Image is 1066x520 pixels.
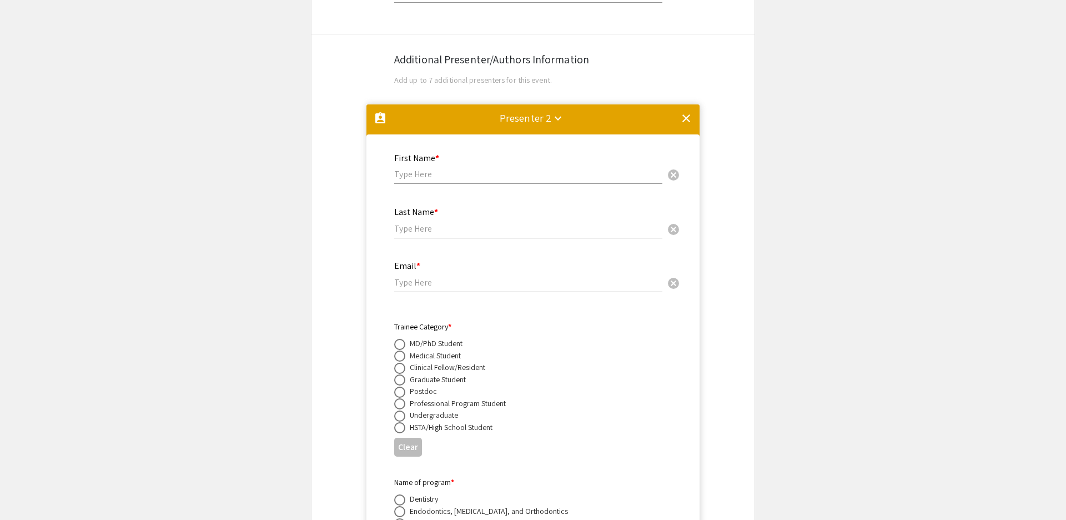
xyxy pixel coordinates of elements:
mat-expansion-panel-header: Presenter 2 [366,104,700,140]
div: Undergraduate [410,409,458,421]
mat-label: Trainee Category [394,322,451,332]
input: Type Here [394,277,662,288]
input: Type Here [394,168,662,180]
div: Presenter 2 [500,110,551,126]
mat-icon: clear [680,112,693,125]
span: cancel [667,277,680,290]
div: MD/PhD Student [410,338,462,349]
button: Clear [394,438,422,456]
div: Professional Program Student [410,398,506,409]
mat-label: First Name [394,152,439,164]
div: Postdoc [410,386,437,397]
button: Clear [662,163,685,186]
div: Additional Presenter/Authors Information [394,51,672,68]
mat-label: Email [394,260,420,272]
div: Endodontics, [MEDICAL_DATA], and Orthodontics [410,506,568,517]
input: Type Here [394,223,662,234]
iframe: Chat [8,470,47,512]
span: Add up to 7 additional presenters for this event. [394,74,552,85]
div: Medical Student [410,350,461,361]
mat-label: Name of program [394,477,454,487]
span: cancel [667,223,680,236]
span: cancel [667,168,680,182]
div: Clinical Fellow/Resident [410,362,485,373]
mat-icon: assignment_ind [374,112,387,125]
button: Clear [662,272,685,294]
div: Graduate Student [410,374,466,385]
div: Dentistry [410,493,438,504]
button: Clear [662,217,685,239]
mat-icon: keyboard_arrow_down [551,112,565,125]
mat-label: Last Name [394,206,438,218]
div: HSTA/High School Student [410,422,492,433]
